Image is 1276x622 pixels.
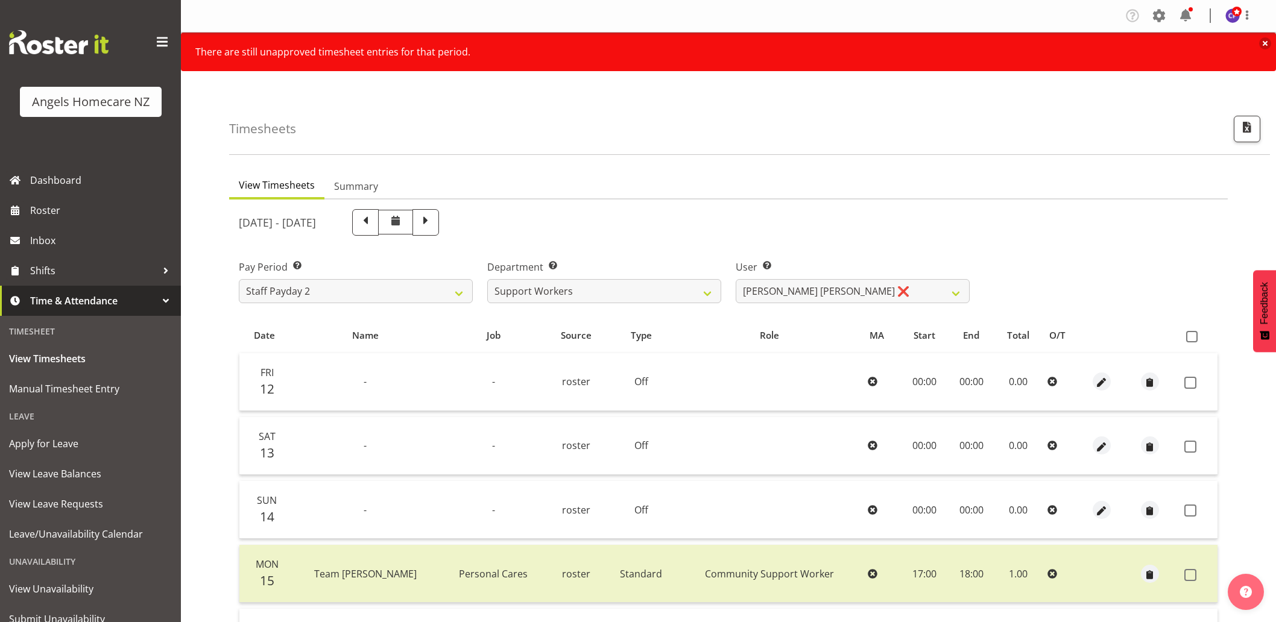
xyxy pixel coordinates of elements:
[492,375,495,388] span: -
[949,545,994,603] td: 18:00
[606,353,676,411] td: Off
[9,465,172,483] span: View Leave Balances
[32,93,150,111] div: Angels Homecare NZ
[949,481,994,539] td: 00:00
[3,574,178,604] a: View Unavailability
[901,481,949,539] td: 00:00
[562,439,590,452] span: roster
[195,45,1252,59] div: There are still unapproved timesheet entries for that period.
[562,567,590,580] span: roster
[3,459,178,489] a: View Leave Balances
[1234,116,1260,142] button: Export CSV
[9,435,172,453] span: Apply for Leave
[260,508,274,525] span: 14
[256,558,279,571] span: Mon
[1259,282,1270,324] span: Feedback
[994,481,1042,539] td: 0.00
[459,567,528,580] span: Personal Cares
[1253,270,1276,352] button: Feedback - Show survey
[364,503,367,517] span: -
[9,525,172,543] span: Leave/Unavailability Calendar
[562,375,590,388] span: roster
[487,260,721,274] label: Department
[963,328,979,342] span: End
[364,375,367,388] span: -
[9,350,172,368] span: View Timesheets
[1049,328,1066,342] span: O/T
[261,366,274,379] span: Fri
[239,260,473,274] label: Pay Period
[1225,8,1240,23] img: connie-paul11936.jpg
[30,231,175,250] span: Inbox
[606,417,676,475] td: Off
[260,380,274,397] span: 12
[705,567,834,580] span: Community Support Worker
[901,353,949,411] td: 00:00
[30,201,175,219] span: Roster
[352,328,379,342] span: Name
[3,344,178,374] a: View Timesheets
[9,495,172,513] span: View Leave Requests
[606,545,676,603] td: Standard
[9,380,172,398] span: Manual Timesheet Entry
[870,328,884,342] span: MA
[487,328,501,342] span: Job
[994,545,1042,603] td: 1.00
[562,503,590,517] span: roster
[492,503,495,517] span: -
[314,567,417,580] span: Team [PERSON_NAME]
[736,260,970,274] label: User
[3,519,178,549] a: Leave/Unavailability Calendar
[994,353,1042,411] td: 0.00
[3,404,178,429] div: Leave
[257,494,277,507] span: Sun
[606,481,676,539] td: Off
[1007,328,1029,342] span: Total
[30,262,157,280] span: Shifts
[492,439,495,452] span: -
[364,439,367,452] span: -
[30,171,175,189] span: Dashboard
[239,178,315,192] span: View Timesheets
[260,444,274,461] span: 13
[1240,586,1252,598] img: help-xxl-2.png
[901,417,949,475] td: 00:00
[3,429,178,459] a: Apply for Leave
[949,353,994,411] td: 00:00
[254,328,275,342] span: Date
[334,179,378,193] span: Summary
[3,374,178,404] a: Manual Timesheet Entry
[3,549,178,574] div: Unavailability
[561,328,592,342] span: Source
[901,545,949,603] td: 17:00
[9,580,172,598] span: View Unavailability
[259,430,276,443] span: Sat
[229,122,296,136] h4: Timesheets
[3,489,178,519] a: View Leave Requests
[30,292,157,310] span: Time & Attendance
[994,417,1042,475] td: 0.00
[3,319,178,344] div: Timesheet
[914,328,935,342] span: Start
[9,30,109,54] img: Rosterit website logo
[631,328,652,342] span: Type
[260,572,274,589] span: 15
[760,328,779,342] span: Role
[1259,37,1271,49] button: Close notification
[239,216,316,229] h5: [DATE] - [DATE]
[949,417,994,475] td: 00:00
